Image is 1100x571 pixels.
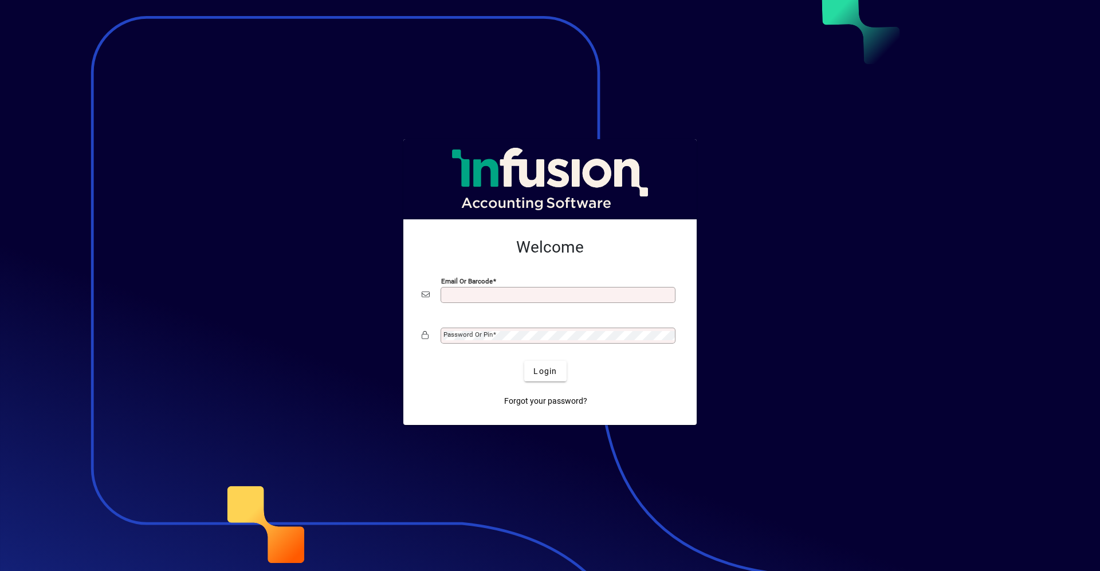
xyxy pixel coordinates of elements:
[443,330,493,338] mat-label: Password or Pin
[504,395,587,407] span: Forgot your password?
[500,391,592,411] a: Forgot your password?
[524,361,566,381] button: Login
[441,277,493,285] mat-label: Email or Barcode
[533,365,557,377] span: Login
[422,238,678,257] h2: Welcome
